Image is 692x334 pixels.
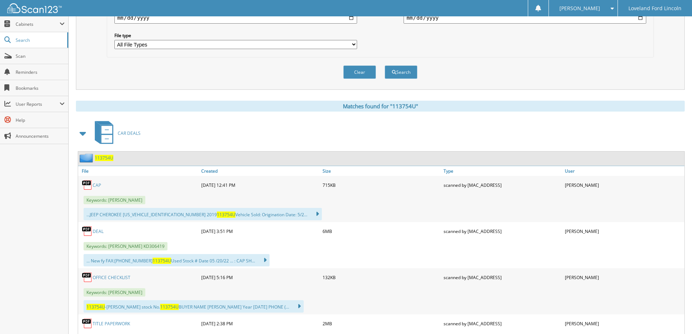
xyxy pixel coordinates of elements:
div: scanned by [MAC_ADDRESS] [442,224,563,238]
button: Clear [343,65,376,79]
div: [PERSON_NAME] [563,270,684,285]
span: Reminders [16,69,65,75]
input: start [114,12,357,24]
img: PDF.png [82,226,93,237]
div: 2MB [321,316,442,331]
div: [DATE] 3:51 PM [199,224,321,238]
span: Keywords: [PERSON_NAME] [84,288,145,297]
iframe: Chat Widget [656,299,692,334]
a: CAR DEALS [90,119,141,148]
span: User Reports [16,101,60,107]
button: Search [385,65,417,79]
div: 132KB [321,270,442,285]
div: [PERSON_NAME] [563,316,684,331]
img: PDF.png [82,318,93,329]
span: Keywords: [PERSON_NAME] [84,196,145,204]
span: 113754U [160,304,179,310]
div: Matches found for "113754U" [76,101,685,112]
div: -[PERSON_NAME] stock No. BUYER NAME [PERSON_NAME] Year [DATE] PHONE (... [84,300,304,313]
img: scan123-logo-white.svg [7,3,62,13]
div: [PERSON_NAME] [563,224,684,238]
span: [PERSON_NAME] [559,6,600,11]
span: Loveland Ford Lincoln [628,6,681,11]
div: scanned by [MAC_ADDRESS] [442,316,563,331]
label: File type [114,32,357,39]
div: scanned by [MAC_ADDRESS] [442,178,563,192]
img: PDF.png [82,272,93,283]
div: [DATE] 12:41 PM [199,178,321,192]
span: Cabinets [16,21,60,27]
div: [DATE] 5:16 PM [199,270,321,285]
a: CAP [93,182,101,188]
div: 6MB [321,224,442,238]
div: ... New fy FAX:[PHONE_NUMBER] Used Stock # Date 05 /20/22 ... : CAP SH... [84,254,270,266]
a: 113754U [95,155,113,161]
span: Bookmarks [16,85,65,91]
input: end [404,12,646,24]
div: ...JEEP CHEROKEE [US_VEHICLE_IDENTIFICATION_NUMBER] 2019 Vehicle Sold: Origination Date: 5/2... [84,208,322,220]
span: Help [16,117,65,123]
a: File [78,166,199,176]
span: Scan [16,53,65,59]
span: 113754U [153,258,171,264]
a: User [563,166,684,176]
div: scanned by [MAC_ADDRESS] [442,270,563,285]
a: TITLE PAPERWORK [93,321,130,327]
span: 113754U [217,212,235,218]
a: Size [321,166,442,176]
img: folder2.png [80,153,95,162]
a: OFFICE CHECKLIST [93,274,130,281]
a: Created [199,166,321,176]
a: DEAL [93,228,104,234]
span: 113754U [86,304,105,310]
div: [PERSON_NAME] [563,178,684,192]
div: 715KB [321,178,442,192]
span: CAR DEALS [118,130,141,136]
div: [DATE] 2:38 PM [199,316,321,331]
a: Type [442,166,563,176]
span: Search [16,37,64,43]
span: Announcements [16,133,65,139]
img: PDF.png [82,180,93,190]
span: Keywords: [PERSON_NAME] KD306419 [84,242,167,250]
